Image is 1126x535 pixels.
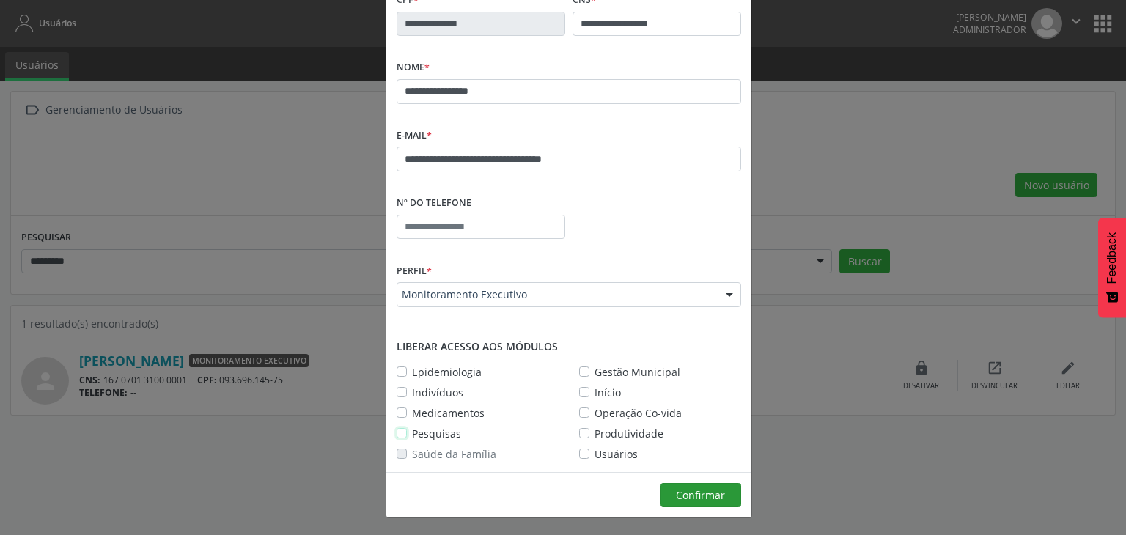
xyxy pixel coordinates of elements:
[412,385,463,400] label: Indivíduos
[676,488,725,502] span: Confirmar
[595,405,682,421] label: Operação Co-vida
[1105,232,1119,284] span: Feedback
[412,426,461,441] label: Pesquisas
[595,446,638,462] label: Usuários
[402,287,711,302] span: Monitoramento Executivo
[595,364,680,380] label: Gestão Municipal
[412,446,496,462] label: Saúde da Família
[412,405,485,421] label: Medicamentos
[397,56,430,79] label: Nome
[397,192,471,215] label: Nº do Telefone
[595,385,621,400] label: Início
[595,426,663,441] label: Produtividade
[397,125,432,147] label: E-mail
[397,259,432,282] label: Perfil
[397,339,741,354] div: Liberar acesso aos módulos
[660,483,741,508] button: Confirmar
[412,364,482,380] label: Epidemiologia
[1098,218,1126,317] button: Feedback - Mostrar pesquisa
